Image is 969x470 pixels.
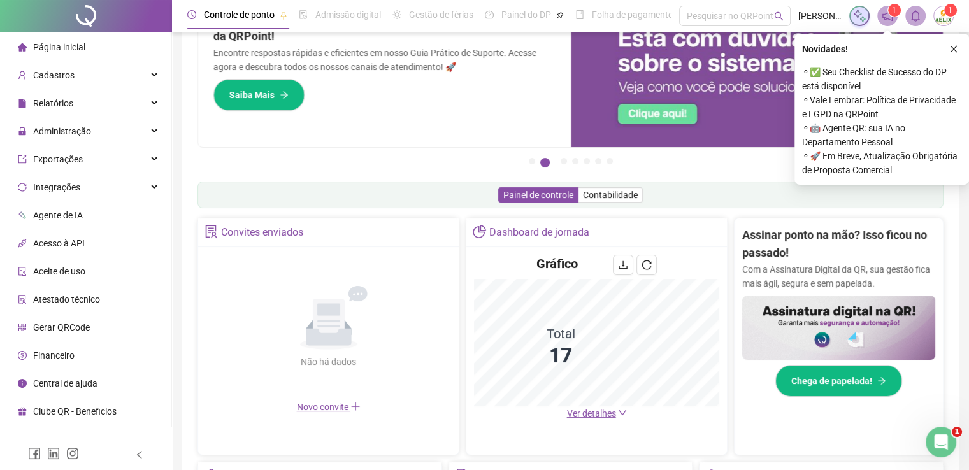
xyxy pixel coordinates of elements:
[187,10,196,19] span: clock-circle
[595,158,601,164] button: 6
[392,10,401,19] span: sun
[584,158,590,164] button: 5
[18,267,27,276] span: audit
[18,43,27,52] span: home
[18,239,27,248] span: api
[33,378,97,388] span: Central de ajuda
[489,222,589,243] div: Dashboard de jornada
[540,158,550,167] button: 2
[18,155,27,164] span: export
[572,158,578,164] button: 4
[775,365,902,397] button: Chega de papelada!
[33,266,85,276] span: Aceite de uso
[229,88,275,102] span: Saiba Mais
[213,46,556,74] p: Encontre respostas rápidas e eficientes em nosso Guia Prático de Suporte. Acesse agora e descubra...
[892,6,896,15] span: 1
[561,158,567,164] button: 3
[503,190,573,200] span: Painel de controle
[33,98,73,108] span: Relatórios
[315,10,381,20] span: Admissão digital
[742,226,935,262] h2: Assinar ponto na mão? Isso ficou no passado!
[592,10,673,20] span: Folha de pagamento
[774,11,784,21] span: search
[802,93,961,121] span: ⚬ Vale Lembrar: Política de Privacidade e LGPD na QRPoint
[802,65,961,93] span: ⚬ ✅ Seu Checklist de Sucesso do DP está disponível
[473,225,486,238] span: pie-chart
[791,374,872,388] span: Chega de papelada!
[910,10,921,22] span: bell
[802,121,961,149] span: ⚬ 🤖 Agente QR: sua IA no Departamento Pessoal
[33,154,83,164] span: Exportações
[18,183,27,192] span: sync
[18,99,27,108] span: file
[556,11,564,19] span: pushpin
[877,376,886,385] span: arrow-right
[501,10,551,20] span: Painel do DP
[529,158,535,164] button: 1
[33,406,117,417] span: Clube QR - Beneficios
[18,323,27,332] span: qrcode
[934,6,953,25] img: 66410
[952,427,962,437] span: 1
[888,4,901,17] sup: 1
[28,447,41,460] span: facebook
[299,10,308,19] span: file-done
[618,408,627,417] span: down
[802,149,961,177] span: ⚬ 🚀 Em Breve, Atualização Obrigatória de Proposta Comercial
[135,450,144,459] span: left
[297,402,361,412] span: Novo convite
[280,11,287,19] span: pushpin
[948,6,952,15] span: 1
[47,447,60,460] span: linkedin
[205,225,218,238] span: solution
[33,70,75,80] span: Cadastros
[575,10,584,19] span: book
[33,294,100,304] span: Atestado técnico
[66,447,79,460] span: instagram
[221,222,303,243] div: Convites enviados
[33,210,83,220] span: Agente de IA
[18,379,27,388] span: info-circle
[33,238,85,248] span: Acesso à API
[409,10,473,20] span: Gestão de férias
[949,45,958,53] span: close
[350,401,361,411] span: plus
[18,407,27,416] span: gift
[642,260,652,270] span: reload
[798,9,842,23] span: [PERSON_NAME]
[567,408,616,418] span: Ver detalhes
[213,79,305,111] button: Saiba Mais
[742,296,935,360] img: banner%2F02c71560-61a6-44d4-94b9-c8ab97240462.png
[18,127,27,136] span: lock
[882,10,893,22] span: notification
[536,255,578,273] h4: Gráfico
[944,4,957,17] sup: Atualize o seu contato no menu Meus Dados
[18,71,27,80] span: user-add
[33,182,80,192] span: Integrações
[583,190,638,200] span: Contabilidade
[618,260,628,270] span: download
[926,427,956,457] iframe: Intercom live chat
[33,126,91,136] span: Administração
[270,355,387,369] div: Não há dados
[33,42,85,52] span: Página inicial
[204,10,275,20] span: Controle de ponto
[802,42,848,56] span: Novidades !
[485,10,494,19] span: dashboard
[852,9,866,23] img: sparkle-icon.fc2bf0ac1784a2077858766a79e2daf3.svg
[18,295,27,304] span: solution
[33,350,75,360] span: Financeiro
[567,408,627,418] a: Ver detalhes down
[742,262,935,290] p: Com a Assinatura Digital da QR, sua gestão fica mais ágil, segura e sem papelada.
[280,90,289,99] span: arrow-right
[607,158,613,164] button: 7
[33,322,90,332] span: Gerar QRCode
[18,351,27,360] span: dollar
